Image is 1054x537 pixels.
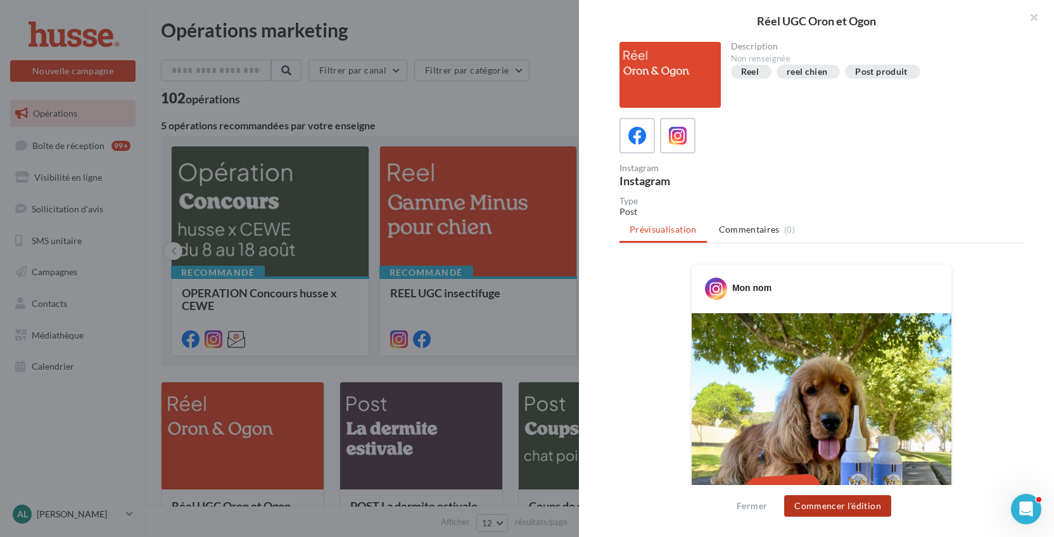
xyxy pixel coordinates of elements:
div: Reel [741,67,759,77]
iframe: Intercom live chat [1011,494,1041,524]
div: Instagram [619,164,816,172]
div: Instagram [619,175,816,186]
div: Post produit [855,67,907,77]
div: Description [731,42,1014,51]
span: Commentaires [719,223,780,236]
button: Fermer [732,498,772,514]
button: Commencer l'édition [784,495,891,517]
span: (0) [784,224,795,235]
div: reel chien [787,67,828,77]
div: Mon nom [732,281,771,294]
div: Post [619,205,1024,218]
div: Non renseignée [731,53,1014,65]
div: Type [619,197,1024,205]
div: Réel UGC Oron et Ogon [599,15,1034,27]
